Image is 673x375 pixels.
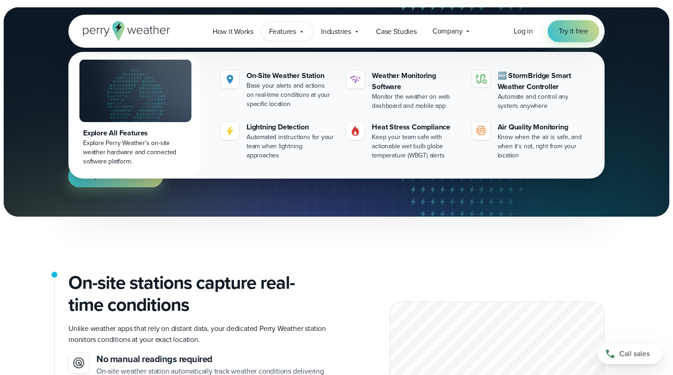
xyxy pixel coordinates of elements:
[350,125,361,136] img: Gas.svg
[247,122,335,133] div: Lightning Detection
[68,165,163,187] a: Request more info
[372,70,460,92] div: Weather Monitoring Software
[247,81,335,109] div: Base your alerts and actions on real-time conditions at your specific location
[96,353,329,366] h3: No manual readings required
[372,133,460,160] div: Keep your team safe with actionable wet bulb globe temperature (WBGT) alerts
[213,26,253,37] span: How it Works
[498,122,586,133] div: Air Quality Monitoring
[514,26,533,37] a: Log in
[247,70,335,81] div: On-Site Weather Station
[498,92,586,111] div: Automate and control any system, anywhere
[559,26,588,37] span: Try it free
[342,67,464,114] a: Weather Monitoring Software Monitor the weather on web dashboard and mobile app
[68,272,329,316] h2: On-site stations capture real-time conditions
[368,22,425,41] a: Case Studies
[372,92,460,111] div: Monitor the weather on web dashboard and mobile app
[598,344,662,364] a: Call sales
[548,20,599,42] a: Try it free
[372,122,460,133] div: Heat Stress Compliance
[269,26,296,37] span: Features
[217,67,339,112] a: On-Site Weather Station Base your alerts and actions on real-time conditions at your specific loc...
[514,26,533,36] span: Log in
[476,74,487,84] img: stormbridge-icon-V6.svg
[476,125,487,136] img: aqi-icon.svg
[468,67,590,114] a: 🆕 StormBridge Smart Weather Controller Automate and control any system, anywhere
[217,118,339,164] a: Lightning Detection Automated instructions for your team when lightning approaches
[619,348,650,359] span: Call sales
[83,128,188,139] div: Explore All Features
[68,323,329,345] p: Unlike weather apps that rely on distant data, your dedicated Perry Weather station monitors cond...
[83,139,188,166] div: Explore Perry Weather's on-site weather hardware and connected software platform.
[468,118,590,164] a: Air Quality Monitoring Know when the air is safe, and when it's not, right from your location
[224,74,236,85] img: Location.svg
[350,74,361,85] img: software-icon.svg
[205,22,261,41] a: How it Works
[224,125,236,136] img: lightning-icon.svg
[321,26,351,37] span: Industries
[247,133,335,160] div: Automated instructions for your team when lightning approaches
[498,70,586,92] div: 🆕 StormBridge Smart Weather Controller
[498,133,586,160] div: Know when the air is safe, and when it's not, right from your location
[376,26,417,37] span: Case Studies
[70,54,201,177] a: Explore All Features Explore Perry Weather's on-site weather hardware and connected software plat...
[342,118,464,164] a: Heat Stress Compliance Keep your team safe with actionable wet bulb globe temperature (WBGT) alerts
[432,26,463,37] span: Company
